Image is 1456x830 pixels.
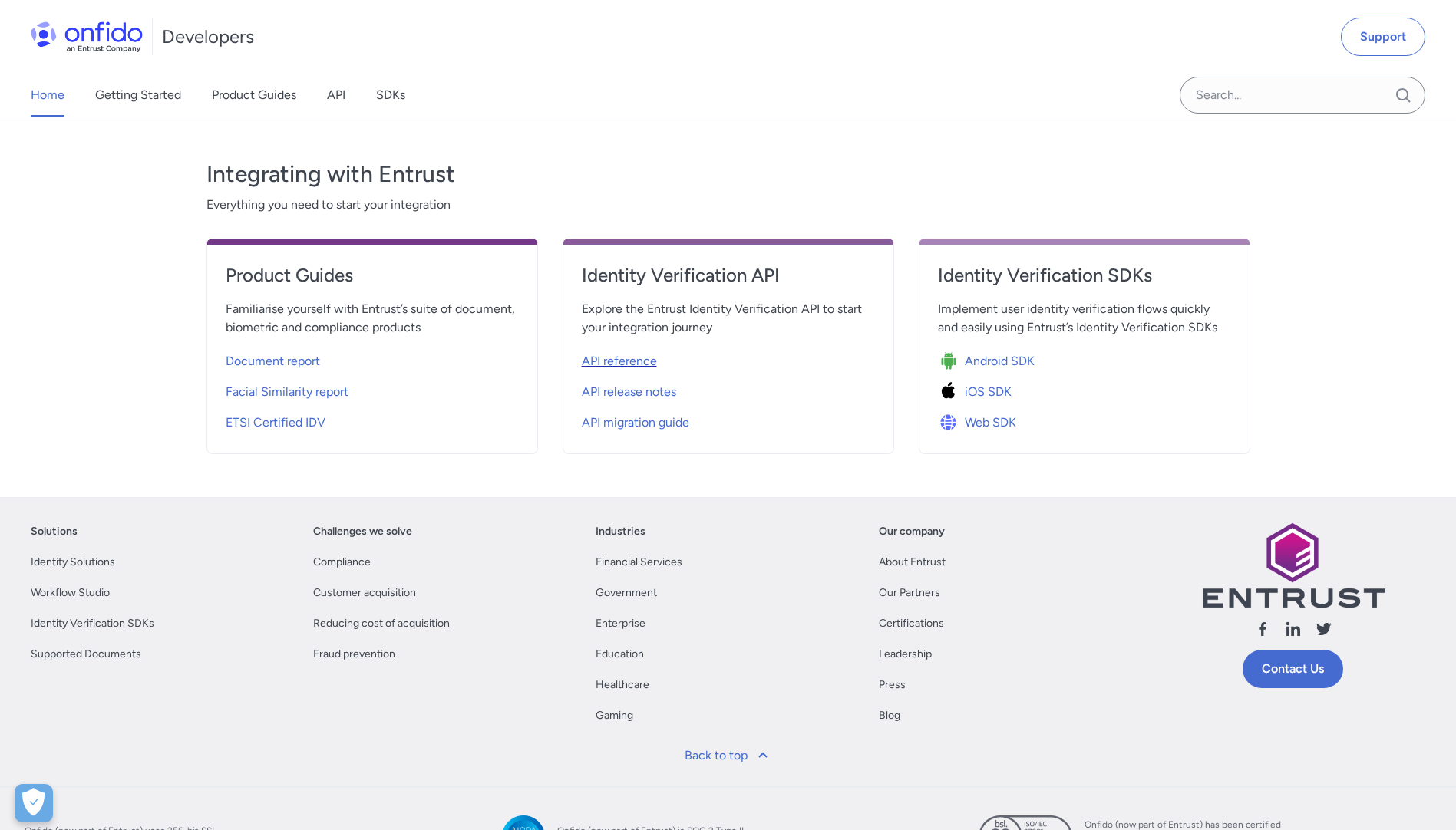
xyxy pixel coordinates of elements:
[1253,620,1272,644] a: Follow us facebook
[938,412,965,433] img: Icon Web SDK
[965,383,1012,401] span: iOS SDK
[596,614,645,633] a: Enterprise
[31,522,78,541] a: Solutions
[938,404,1231,435] a: Icon Web SDKWeb SDK
[1201,522,1385,608] img: Entrust logo
[226,383,348,401] span: Facial Similarity report
[879,676,906,694] a: Press
[938,300,1231,337] span: Implement user identity verification flows quickly and easily using Entrust’s Identity Verificati...
[879,614,944,633] a: Certifications
[582,413,689,432] span: API migration guide
[15,784,53,822] div: Cookie Preferences
[15,784,53,822] button: Open Preferences
[226,343,519,374] a: Document report
[1341,18,1425,56] a: Support
[313,553,371,571] a: Compliance
[596,706,633,725] a: Gaming
[582,263,875,288] h4: Identity Verification API
[938,343,1231,374] a: Icon Android SDKAndroid SDK
[582,383,676,401] span: API release notes
[879,706,900,725] a: Blog
[313,522,412,541] a: Challenges we solve
[582,404,875,435] a: API migration guide
[31,645,141,664] a: Supported Documents
[95,74,181,117] a: Getting Started
[1180,77,1425,114] input: Onfido search input field
[226,413,325,432] span: ETSI Certified IDV
[879,645,932,664] a: Leadership
[226,374,519,404] a: Facial Similarity report
[879,522,945,541] a: Our company
[206,196,1250,214] span: Everything you need to start your integration
[31,21,143,52] img: Onfido Logo
[596,584,657,602] a: Government
[31,74,64,117] a: Home
[938,381,965,403] img: Icon iOS SDK
[31,614,154,633] a: Identity Verification SDKs
[1315,620,1333,644] a: Follow us X (Twitter)
[226,300,519,337] span: Familiarise yourself with Entrust’s suite of document, biometric and compliance products
[162,25,254,49] h1: Developers
[596,553,682,571] a: Financial Services
[938,263,1231,300] a: Identity Verification SDKs
[313,645,395,664] a: Fraud prevention
[675,737,781,774] a: Back to top
[879,553,946,571] a: About Entrust
[596,522,645,541] a: Industries
[1243,650,1343,688] a: Contact Us
[31,584,110,602] a: Workflow Studio
[965,352,1035,371] span: Android SDK
[965,413,1016,432] span: Web SDK
[879,584,940,602] a: Our Partners
[938,351,965,372] img: Icon Android SDK
[938,263,1231,288] h4: Identity Verification SDKs
[31,553,115,571] a: Identity Solutions
[226,404,519,435] a: ETSI Certified IDV
[1284,620,1302,638] svg: Follow us linkedin
[582,263,875,300] a: Identity Verification API
[582,374,875,404] a: API release notes
[313,584,416,602] a: Customer acquisition
[582,300,875,337] span: Explore the Entrust Identity Verification API to start your integration journey
[938,374,1231,404] a: Icon iOS SDKiOS SDK
[313,614,450,633] a: Reducing cost of acquisition
[1253,620,1272,638] svg: Follow us facebook
[226,263,519,300] a: Product Guides
[212,74,296,117] a: Product Guides
[1315,620,1333,638] svg: Follow us X (Twitter)
[226,352,320,371] span: Document report
[206,159,1250,189] h3: Integrating with Entrust
[376,74,405,117] a: SDKs
[596,645,644,664] a: Education
[226,263,519,288] h4: Product Guides
[1284,620,1302,644] a: Follow us linkedin
[596,676,649,694] a: Healthcare
[582,343,875,374] a: API reference
[327,74,345,117] a: API
[582,352,657,371] span: API reference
